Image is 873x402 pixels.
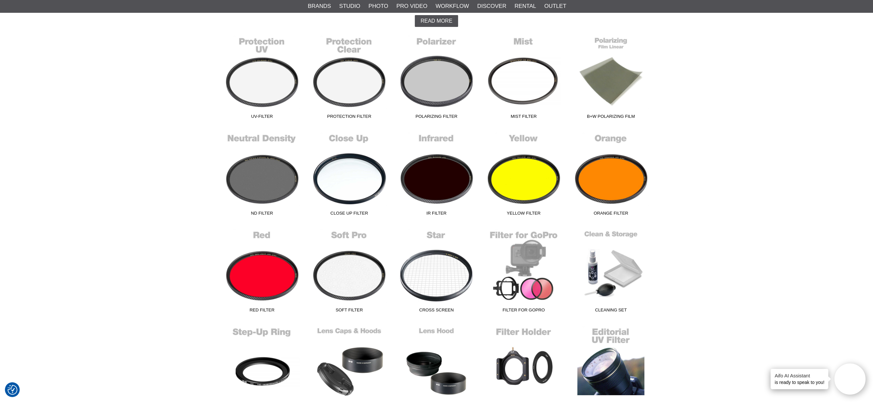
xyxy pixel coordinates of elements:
span: Yellow Filter [480,210,567,219]
span: Read more [421,18,453,24]
a: Protection Filter [306,33,393,122]
span: Cleaning Set [567,307,655,316]
a: UV-Filter [218,33,306,122]
a: Rental [515,2,536,11]
a: Discover [477,2,506,11]
h4: Aifo AI Assistant [775,372,824,379]
span: Soft filter [306,307,393,316]
a: IR Filter [393,130,480,219]
div: is ready to speak to you! [771,369,828,389]
a: Pro Video [396,2,427,11]
a: Brands [308,2,331,11]
span: Filter for GoPro [480,307,567,316]
span: Red Filter [218,307,306,316]
a: ND Filter [218,130,306,219]
span: Polarizing Filter [393,113,480,122]
span: Protection Filter [306,113,393,122]
span: Close Up Filter [306,210,393,219]
a: Yellow Filter [480,130,567,219]
span: B+W Polarizing Film [567,113,655,122]
span: Cross Screen [393,307,480,316]
span: IR Filter [393,210,480,219]
a: Studio [339,2,360,11]
a: Filter for GoPro [480,227,567,316]
a: Photo [369,2,388,11]
span: ND Filter [218,210,306,219]
a: Cross Screen [393,227,480,316]
span: Mist Filter [480,113,567,122]
a: Red Filter [218,227,306,316]
span: Orange Filter [567,210,655,219]
a: Outlet [544,2,566,11]
a: Orange Filter [567,130,655,219]
a: B+W Polarizing Film [567,33,655,122]
img: Revisit consent button [8,385,17,395]
a: Polarizing Filter [393,33,480,122]
a: Cleaning Set [567,227,655,316]
span: UV-Filter [218,113,306,122]
a: Soft filter [306,227,393,316]
a: Close Up Filter [306,130,393,219]
button: Consent Preferences [8,384,17,396]
a: Workflow [436,2,469,11]
a: Mist Filter [480,33,567,122]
